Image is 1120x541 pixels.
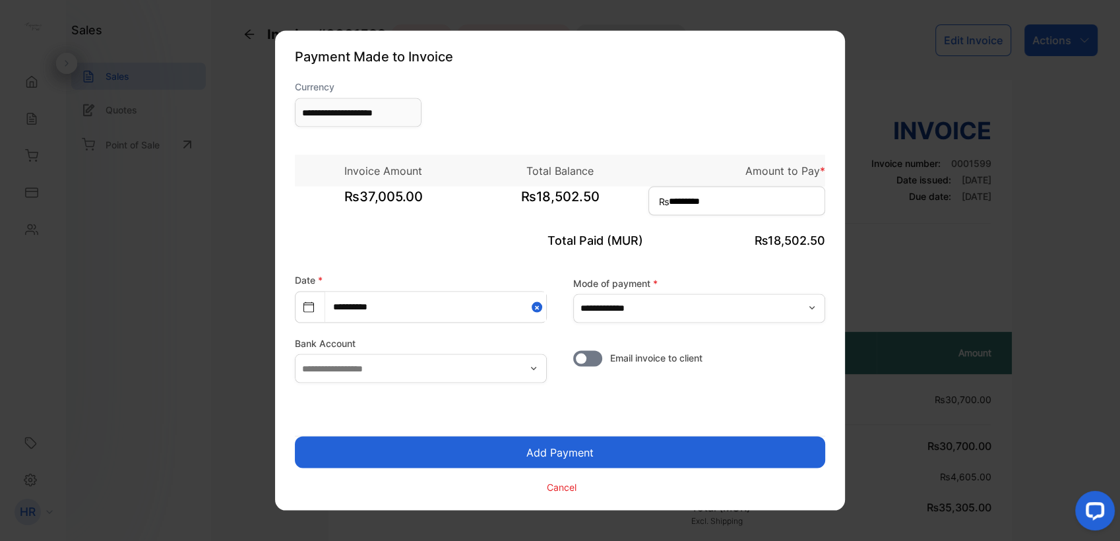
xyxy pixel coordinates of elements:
p: Amount to Pay [648,163,825,179]
p: Cancel [547,480,576,493]
label: Mode of payment [573,276,825,290]
p: Payment Made to Invoice [295,47,825,67]
p: Total Paid (MUR) [472,232,648,249]
iframe: LiveChat chat widget [1065,486,1120,541]
span: ₨ [659,195,669,208]
span: ₨37,005.00 [295,187,472,220]
label: Currency [295,80,421,94]
span: ₨18,502.50 [472,187,648,220]
p: Invoice Amount [295,163,472,179]
label: Bank Account [295,336,547,350]
p: Total Balance [472,163,648,179]
label: Date [295,274,323,286]
button: Close [532,292,546,322]
span: Email invoice to client [610,351,702,365]
button: Add Payment [295,437,825,468]
span: ₨18,502.50 [755,234,825,247]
